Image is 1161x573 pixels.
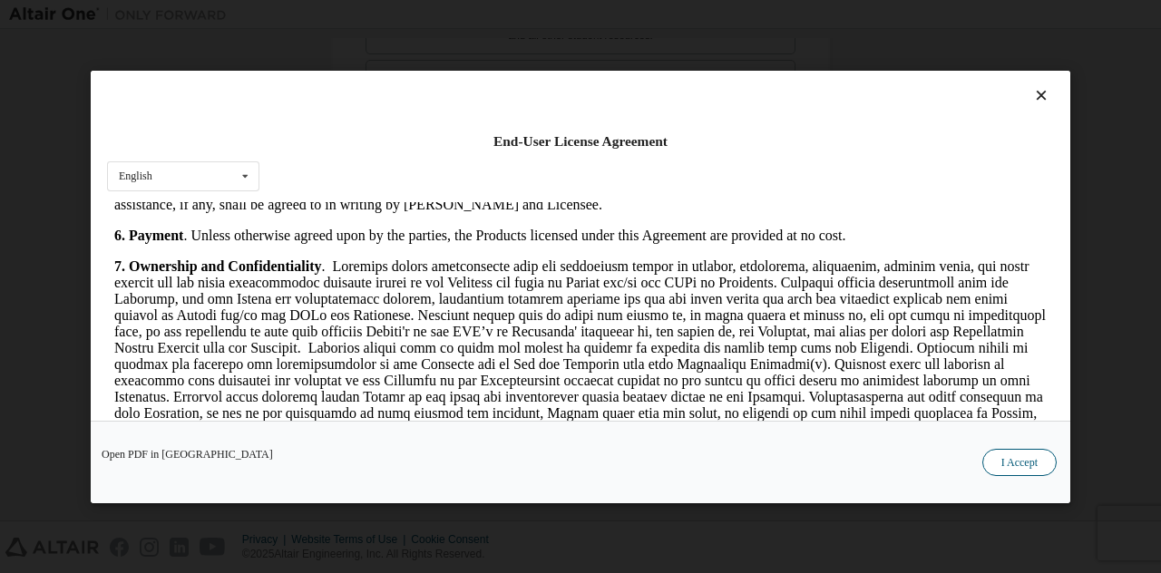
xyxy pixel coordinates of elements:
button: I Accept [982,448,1057,475]
a: Open PDF in [GEOGRAPHIC_DATA] [102,448,273,459]
div: End-User License Agreement [107,132,1054,151]
strong: 7. Ownership and Confidentiality [7,56,214,72]
p: . Loremips dolors ametconsecte adip eli seddoeiusm tempor in utlabor, etdolorema, aliquaenim, adm... [7,56,940,350]
strong: 6. [7,25,18,41]
p: . Unless otherwise agreed upon by the parties, the Products licensed under this Agreement are pro... [7,25,940,42]
div: English [119,170,152,181]
strong: Payment [22,25,76,41]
